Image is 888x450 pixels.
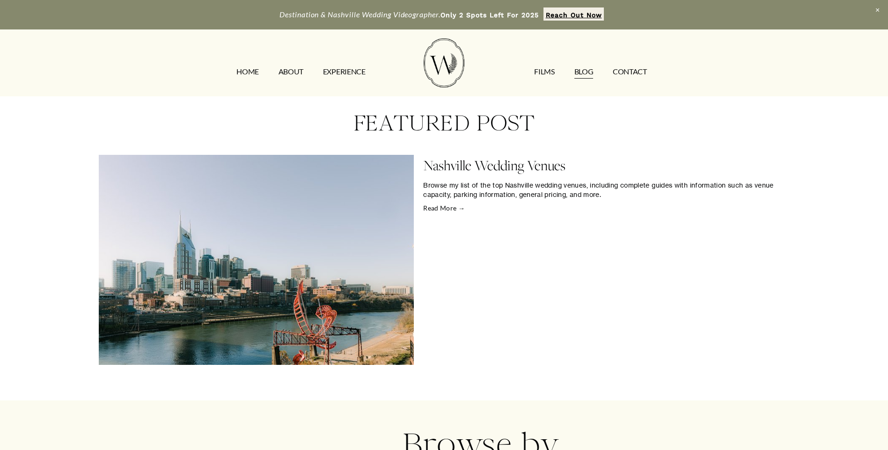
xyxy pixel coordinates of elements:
[574,64,594,79] a: Blog
[423,181,789,199] p: Browse my list of the top Nashville wedding venues, including complete guides with information su...
[323,64,366,79] a: EXPERIENCE
[99,108,789,139] h3: FEATURED POST
[99,155,414,365] img: Nashville Wedding Venues
[546,11,602,19] strong: Reach Out Now
[99,155,423,365] a: Nashville Wedding Venues
[279,64,303,79] a: ABOUT
[613,64,647,79] a: CONTACT
[423,203,789,213] a: Read More →
[424,38,464,87] img: Wild Fern Weddings
[534,64,554,79] a: FILMS
[543,7,604,21] a: Reach Out Now
[423,156,565,174] a: Nashville Wedding Venues
[236,64,259,79] a: HOME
